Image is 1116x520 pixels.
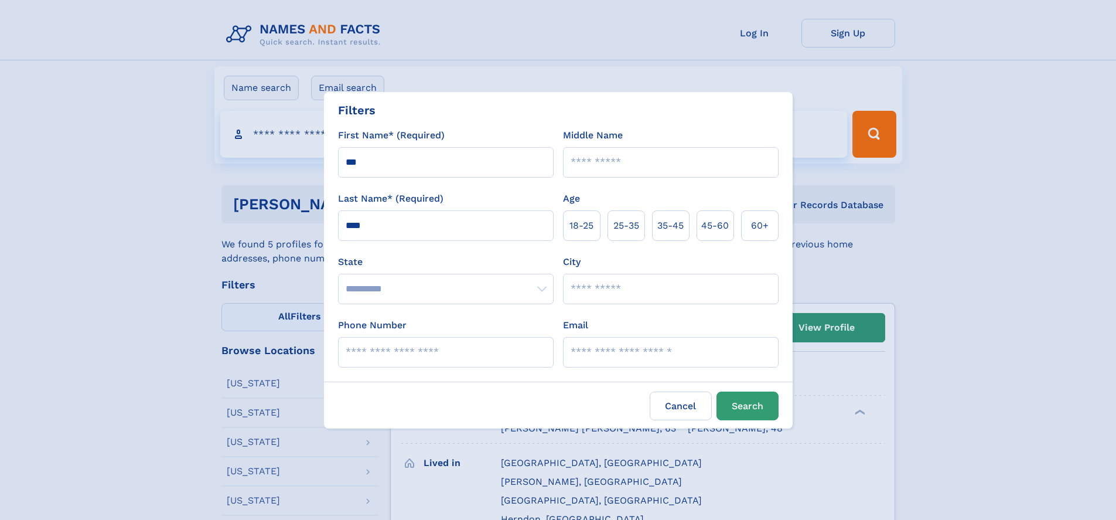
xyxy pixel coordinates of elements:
[657,219,684,233] span: 35‑45
[563,192,580,206] label: Age
[338,255,554,269] label: State
[338,101,376,119] div: Filters
[613,219,639,233] span: 25‑35
[701,219,729,233] span: 45‑60
[569,219,593,233] span: 18‑25
[563,128,623,142] label: Middle Name
[338,318,407,332] label: Phone Number
[716,392,779,420] button: Search
[563,318,588,332] label: Email
[563,255,581,269] label: City
[338,192,443,206] label: Last Name* (Required)
[338,128,445,142] label: First Name* (Required)
[751,219,769,233] span: 60+
[650,392,712,420] label: Cancel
